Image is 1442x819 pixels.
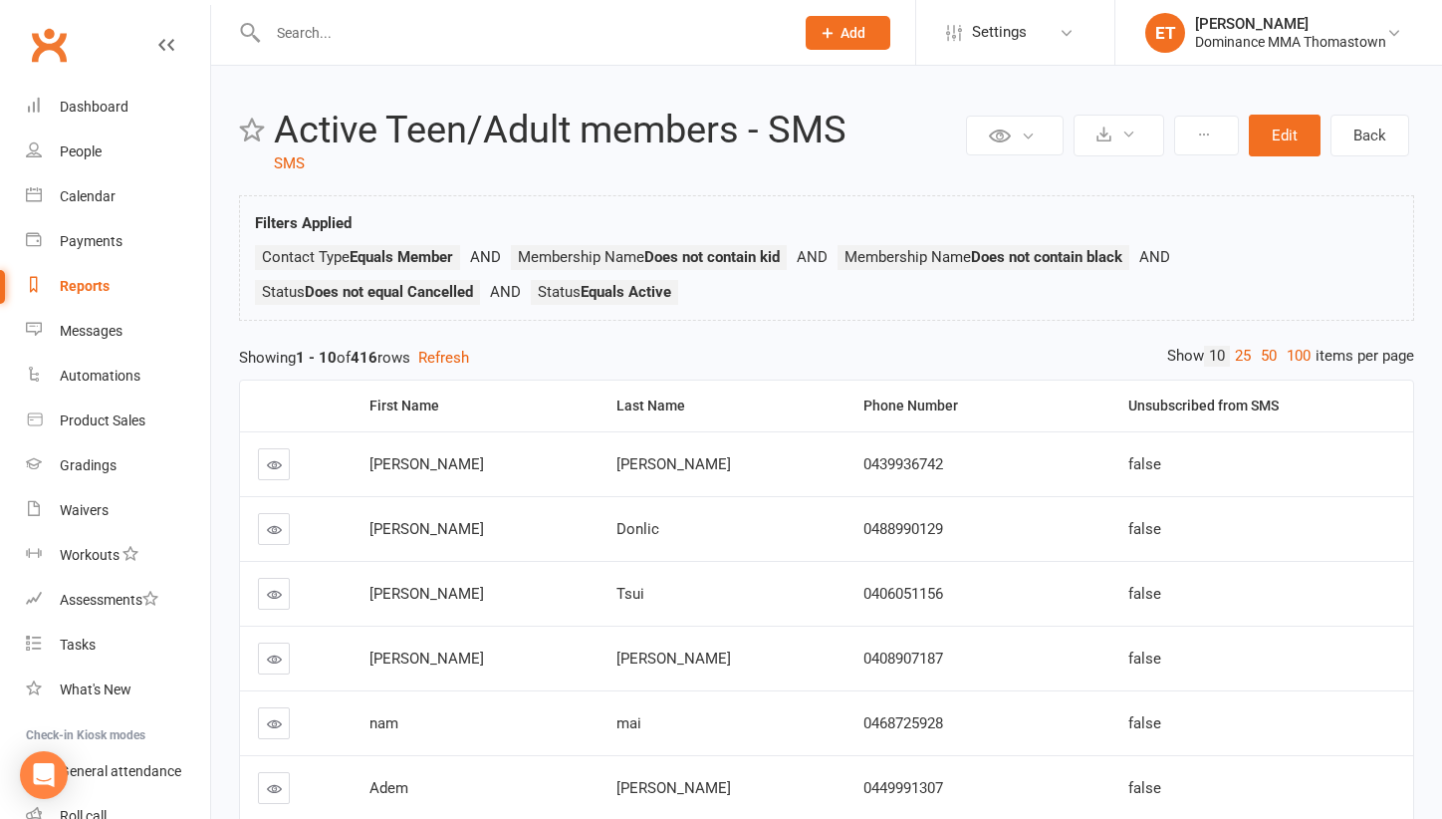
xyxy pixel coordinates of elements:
[239,346,1414,370] div: Showing of rows
[60,682,131,697] div: What's New
[616,399,830,413] div: Last Name
[24,20,74,70] a: Clubworx
[844,248,1122,266] span: Membership Name
[305,283,473,301] strong: Does not equal Cancelled
[1282,346,1316,367] a: 100
[60,412,145,428] div: Product Sales
[806,16,890,50] button: Add
[60,502,109,518] div: Waivers
[26,443,210,488] a: Gradings
[369,779,408,797] span: Adem
[1230,346,1256,367] a: 25
[26,85,210,130] a: Dashboard
[863,650,943,668] span: 0408907187
[26,533,210,578] a: Workouts
[1128,455,1161,473] span: false
[20,751,68,799] div: Open Intercom Messenger
[26,130,210,174] a: People
[26,623,210,668] a: Tasks
[971,248,1122,266] strong: Does not contain black
[1145,13,1185,53] div: ET
[60,99,128,115] div: Dashboard
[296,349,337,367] strong: 1 - 10
[60,592,158,608] div: Assessments
[60,547,120,563] div: Workouts
[1128,779,1161,797] span: false
[1204,346,1230,367] a: 10
[262,248,453,266] span: Contact Type
[369,714,398,732] span: nam
[255,214,352,232] strong: Filters Applied
[863,714,943,732] span: 0468725928
[841,25,865,41] span: Add
[616,520,659,538] span: Donlic
[351,349,377,367] strong: 416
[262,283,473,301] span: Status
[1249,115,1321,156] button: Edit
[60,188,116,204] div: Calendar
[616,714,641,732] span: mai
[1167,346,1414,367] div: Show items per page
[26,578,210,623] a: Assessments
[616,585,644,603] span: Tsui
[274,110,961,151] h2: Active Teen/Adult members - SMS
[60,457,117,473] div: Gradings
[538,283,671,301] span: Status
[972,10,1027,55] span: Settings
[274,154,305,172] a: SMS
[644,248,780,266] strong: Does not contain kid
[418,346,469,370] button: Refresh
[26,354,210,399] a: Automations
[1195,15,1386,33] div: [PERSON_NAME]
[369,520,484,538] span: [PERSON_NAME]
[60,323,122,339] div: Messages
[1128,714,1161,732] span: false
[26,309,210,354] a: Messages
[1256,346,1282,367] a: 50
[26,219,210,264] a: Payments
[863,779,943,797] span: 0449991307
[26,264,210,309] a: Reports
[863,520,943,538] span: 0488990129
[863,399,1094,413] div: Phone Number
[1128,585,1161,603] span: false
[26,174,210,219] a: Calendar
[863,585,943,603] span: 0406051156
[262,19,780,47] input: Search...
[60,143,102,159] div: People
[26,488,210,533] a: Waivers
[863,455,943,473] span: 0439936742
[60,233,122,249] div: Payments
[518,248,780,266] span: Membership Name
[1128,650,1161,668] span: false
[26,749,210,794] a: General attendance kiosk mode
[581,283,671,301] strong: Equals Active
[1128,520,1161,538] span: false
[369,399,583,413] div: First Name
[60,278,110,294] div: Reports
[616,779,731,797] span: [PERSON_NAME]
[1330,115,1409,156] a: Back
[350,248,453,266] strong: Equals Member
[1128,399,1397,413] div: Unsubscribed from SMS
[60,637,96,653] div: Tasks
[60,763,181,779] div: General attendance
[369,455,484,473] span: [PERSON_NAME]
[26,668,210,712] a: What's New
[369,650,484,668] span: [PERSON_NAME]
[369,585,484,603] span: [PERSON_NAME]
[60,368,140,384] div: Automations
[1195,33,1386,51] div: Dominance MMA Thomastown
[616,650,731,668] span: [PERSON_NAME]
[616,455,731,473] span: [PERSON_NAME]
[26,399,210,443] a: Product Sales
